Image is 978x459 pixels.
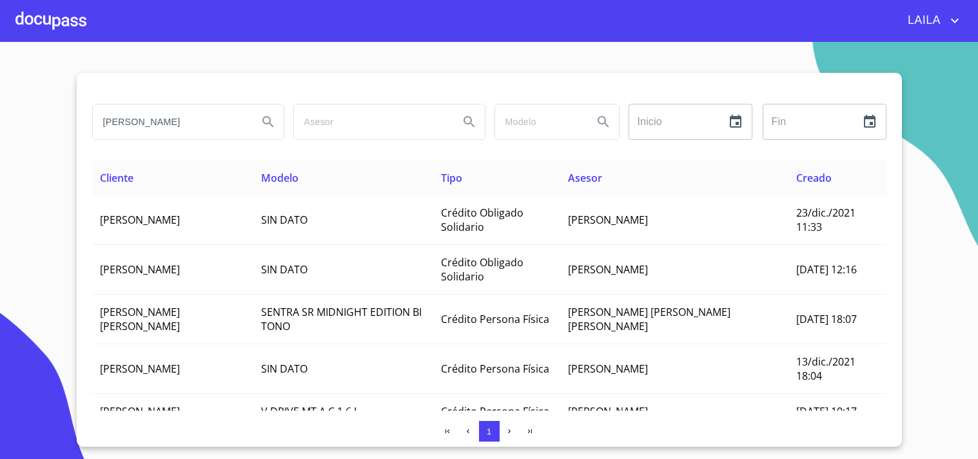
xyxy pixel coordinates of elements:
[261,305,422,333] span: SENTRA SR MIDNIGHT EDITION BI TONO
[261,213,308,227] span: SIN DATO
[294,104,449,139] input: search
[568,213,648,227] span: [PERSON_NAME]
[441,362,549,376] span: Crédito Persona Física
[796,206,856,234] span: 23/dic./2021 11:33
[441,255,523,284] span: Crédito Obligado Solidario
[568,171,602,185] span: Asesor
[796,312,857,326] span: [DATE] 18:07
[796,404,857,418] span: [DATE] 10:17
[261,262,308,277] span: SIN DATO
[261,362,308,376] span: SIN DATO
[100,262,180,277] span: [PERSON_NAME]
[796,171,832,185] span: Creado
[588,106,619,137] button: Search
[261,404,359,418] span: V DRIVE MT A C 1 6 L
[796,262,857,277] span: [DATE] 12:16
[487,427,491,436] span: 1
[441,404,549,418] span: Crédito Persona Física
[479,421,500,442] button: 1
[441,206,523,234] span: Crédito Obligado Solidario
[568,262,648,277] span: [PERSON_NAME]
[495,104,583,139] input: search
[100,305,180,333] span: [PERSON_NAME] [PERSON_NAME]
[796,355,856,383] span: 13/dic./2021 18:04
[100,404,180,418] span: [PERSON_NAME]
[898,10,963,31] button: account of current user
[568,305,730,333] span: [PERSON_NAME] [PERSON_NAME] [PERSON_NAME]
[568,362,648,376] span: [PERSON_NAME]
[441,171,462,185] span: Tipo
[454,106,485,137] button: Search
[100,171,133,185] span: Cliente
[253,106,284,137] button: Search
[568,404,648,418] span: [PERSON_NAME]
[441,312,549,326] span: Crédito Persona Física
[100,213,180,227] span: [PERSON_NAME]
[261,171,298,185] span: Modelo
[898,10,947,31] span: LAILA
[100,362,180,376] span: [PERSON_NAME]
[93,104,248,139] input: search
